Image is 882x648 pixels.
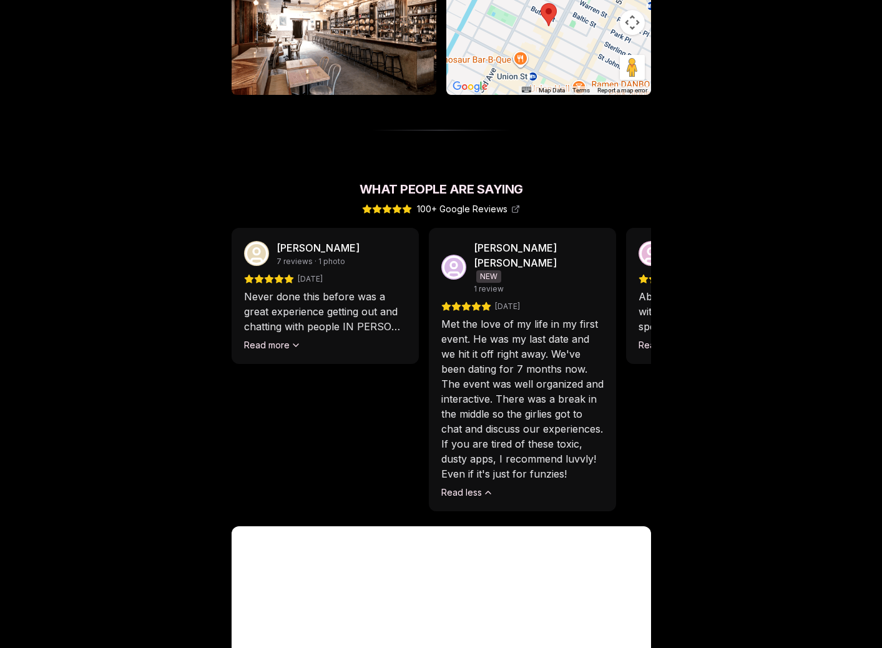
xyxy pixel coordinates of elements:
[639,339,695,351] button: Read more
[639,289,801,334] p: Absolutely fabulous experience with the [DEMOGRAPHIC_DATA] speed dating event! Well choreographed...
[277,240,360,255] p: [PERSON_NAME]
[597,87,647,94] a: Report a map error
[476,270,501,283] span: NEW
[495,302,520,312] span: [DATE]
[244,289,406,334] p: Never done this before was a great experience getting out and chatting with people IN PERSON. Eve...
[441,317,604,481] p: Met the love of my life in my first event. He was my last date and we hit it off right away. We'v...
[417,203,520,215] span: 100+ Google Reviews
[449,79,491,95] img: Google
[244,339,301,351] button: Read more
[277,257,345,267] span: 7 reviews · 1 photo
[441,486,493,499] button: Read less
[620,10,645,35] button: Map camera controls
[474,284,504,294] span: 1 review
[572,87,590,94] a: Terms (opens in new tab)
[232,180,651,198] h2: What People Are Saying
[449,79,491,95] a: Open this area in Google Maps (opens a new window)
[474,240,600,270] p: [PERSON_NAME] [PERSON_NAME]
[298,274,323,284] span: [DATE]
[362,203,520,215] a: 100+ Google Reviews
[522,87,531,92] button: Keyboard shortcuts
[620,55,645,80] button: Drag Pegman onto the map to open Street View
[539,86,565,95] button: Map Data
